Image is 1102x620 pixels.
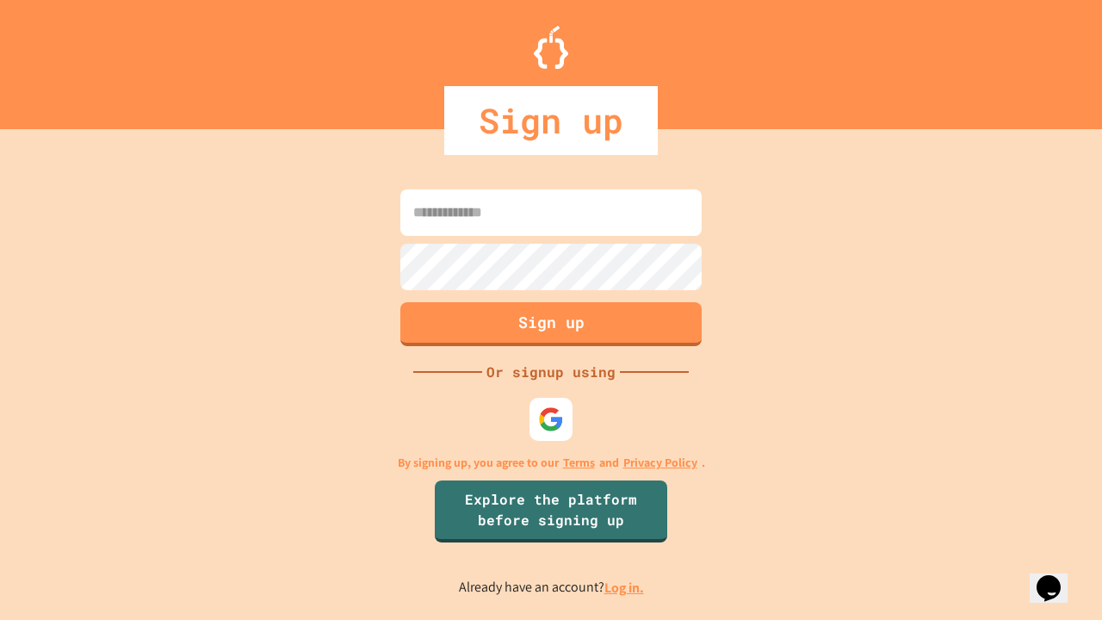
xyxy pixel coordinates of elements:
[623,454,697,472] a: Privacy Policy
[482,362,620,382] div: Or signup using
[398,454,705,472] p: By signing up, you agree to our and .
[538,406,564,432] img: google-icon.svg
[444,86,658,155] div: Sign up
[563,454,595,472] a: Terms
[459,577,644,598] p: Already have an account?
[1030,551,1085,603] iframe: chat widget
[604,579,644,597] a: Log in.
[435,480,667,542] a: Explore the platform before signing up
[534,26,568,69] img: Logo.svg
[400,302,702,346] button: Sign up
